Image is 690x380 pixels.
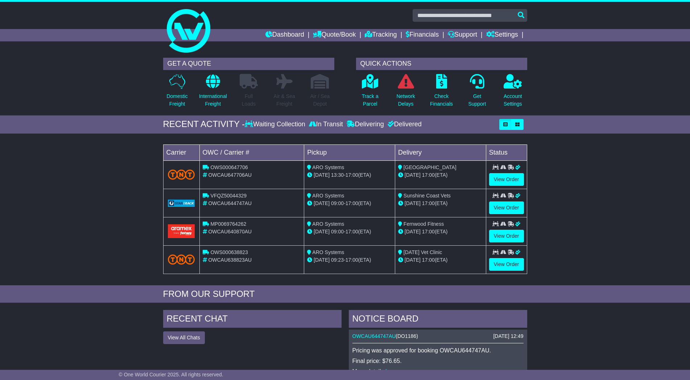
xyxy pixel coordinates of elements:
span: [DATE] [314,200,330,206]
span: 09:00 [331,200,344,206]
span: 17:00 [422,200,435,206]
div: QUICK ACTIONS [356,58,527,70]
span: [DATE] [314,257,330,263]
span: OWS000638823 [210,249,248,255]
p: Account Settings [504,93,522,108]
div: In Transit [307,120,345,128]
img: GetCarrierServiceLogo [168,200,195,207]
p: Air & Sea Freight [274,93,295,108]
p: More details: . [352,368,524,375]
div: (ETA) [398,228,483,236]
span: 09:00 [331,229,344,234]
span: 17:00 [422,257,435,263]
span: ARO Systems [312,164,344,170]
div: Delivered [386,120,422,128]
div: - (ETA) [307,228,392,236]
a: DomesticFreight [166,74,188,112]
div: (ETA) [398,200,483,207]
span: OWCAU640870AU [208,229,252,234]
div: - (ETA) [307,256,392,264]
a: Tracking [365,29,397,41]
span: OWCAU644747AU [208,200,252,206]
span: [DATE] [405,200,421,206]
a: Track aParcel [361,74,379,112]
span: 17:00 [346,200,358,206]
a: InternationalFreight [199,74,227,112]
div: RECENT ACTIVITY - [163,119,245,130]
span: OWS000647706 [210,164,248,170]
span: ARO Systems [312,249,344,255]
a: AccountSettings [503,74,522,112]
span: [DATE] [405,229,421,234]
img: TNT_Domestic.png [168,254,195,264]
p: International Freight [199,93,227,108]
a: Financials [406,29,439,41]
div: - (ETA) [307,171,392,179]
span: 17:00 [346,229,358,234]
div: ( ) [352,333,524,339]
a: View Order [489,173,524,186]
p: Network Delays [396,93,415,108]
a: View Order [489,201,524,214]
a: NetworkDelays [396,74,415,112]
img: Aramex.png [168,224,195,238]
span: VFQZ50044329 [210,193,247,199]
p: Domestic Freight [166,93,187,108]
span: Fernwood Fitness [404,221,444,227]
div: [DATE] 12:49 [493,333,523,339]
span: ARO Systems [312,221,344,227]
span: [DATE] [314,229,330,234]
img: TNT_Domestic.png [168,169,195,179]
span: [GEOGRAPHIC_DATA] [404,164,456,170]
button: View All Chats [163,331,205,344]
span: DO1186 [397,333,416,339]
div: FROM OUR SUPPORT [163,289,527,299]
span: 13:30 [331,172,344,178]
div: - (ETA) [307,200,392,207]
p: Check Financials [430,93,453,108]
a: Support [448,29,477,41]
td: OWC / Carrier # [199,144,304,160]
td: Pickup [304,144,395,160]
div: RECENT CHAT [163,310,342,330]
div: (ETA) [398,256,483,264]
span: [DATE] [405,257,421,263]
td: Carrier [163,144,199,160]
div: GET A QUOTE [163,58,334,70]
p: Track a Parcel [362,93,379,108]
a: Settings [486,29,518,41]
a: GetSupport [468,74,486,112]
div: NOTICE BOARD [349,310,527,330]
p: Pricing was approved for booking OWCAU644747AU. [352,347,524,354]
span: OWCAU638823AU [208,257,252,263]
a: Dashboard [265,29,304,41]
span: [DATE] [314,172,330,178]
span: © One World Courier 2025. All rights reserved. [119,372,223,377]
p: Get Support [468,93,486,108]
span: ARO Systems [312,193,344,199]
p: Full Loads [240,93,258,108]
p: Final price: $76.65. [352,357,524,364]
span: 17:00 [422,172,435,178]
a: Quote/Book [313,29,356,41]
span: 17:00 [346,172,358,178]
td: Delivery [395,144,486,160]
span: OWCAU647706AU [208,172,252,178]
span: 09:23 [331,257,344,263]
td: Status [486,144,527,160]
span: 17:00 [422,229,435,234]
a: View Order [489,230,524,242]
a: View Order [489,258,524,271]
span: MP0069764262 [210,221,246,227]
div: Delivering [345,120,386,128]
p: Air / Sea Depot [310,93,330,108]
span: 17:00 [346,257,358,263]
a: OWCAU644747AU [352,333,396,339]
a: CheckFinancials [430,74,453,112]
span: [DATE] [405,172,421,178]
span: Sunshine Coast Vets [404,193,451,199]
div: (ETA) [398,171,483,179]
div: Waiting Collection [245,120,307,128]
a: here [385,368,397,375]
span: [DATE] Vet Clinic [404,249,442,255]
